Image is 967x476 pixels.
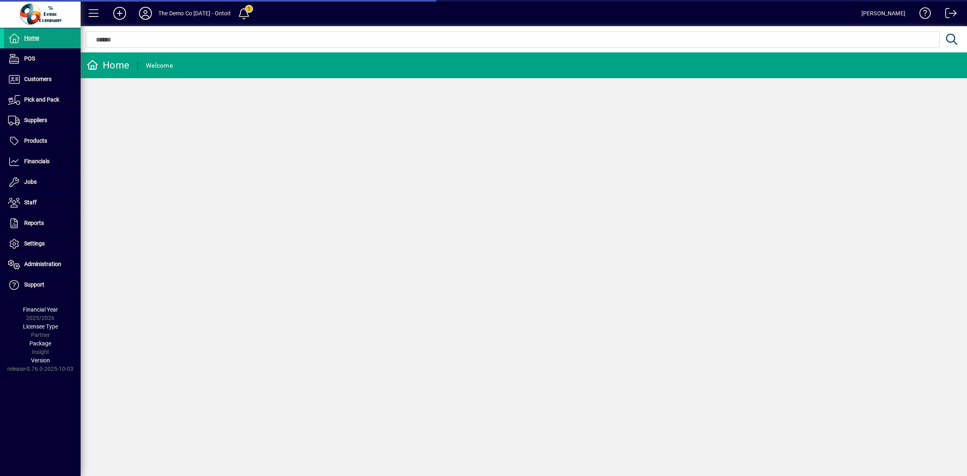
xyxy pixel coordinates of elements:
div: [PERSON_NAME] [861,7,905,20]
a: Reports [4,213,81,233]
span: Version [31,357,50,364]
button: Profile [133,6,158,21]
a: Staff [4,193,81,213]
span: Reports [24,220,44,226]
a: POS [4,49,81,69]
span: Jobs [24,179,37,185]
span: Products [24,137,47,144]
span: Financial Year [23,306,58,313]
span: Customers [24,76,52,82]
span: POS [24,55,35,62]
a: Administration [4,254,81,274]
a: Financials [4,152,81,172]
button: Add [107,6,133,21]
div: Welcome [146,59,173,72]
span: Settings [24,240,45,247]
span: Financials [24,158,50,164]
span: Package [29,340,51,347]
span: Staff [24,199,37,206]
div: The Demo Co [DATE] - Ontoit [158,7,231,20]
a: Knowledge Base [913,2,931,28]
span: Support [24,281,44,288]
a: Customers [4,69,81,89]
a: Jobs [4,172,81,192]
span: Licensee Type [23,323,58,330]
span: Suppliers [24,117,47,123]
span: Administration [24,261,61,267]
div: Home [87,59,129,72]
a: Suppliers [4,110,81,131]
span: Pick and Pack [24,96,59,103]
a: Logout [939,2,957,28]
span: Home [24,35,39,41]
a: Settings [4,234,81,254]
a: Support [4,275,81,295]
a: Products [4,131,81,151]
a: Pick and Pack [4,90,81,110]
